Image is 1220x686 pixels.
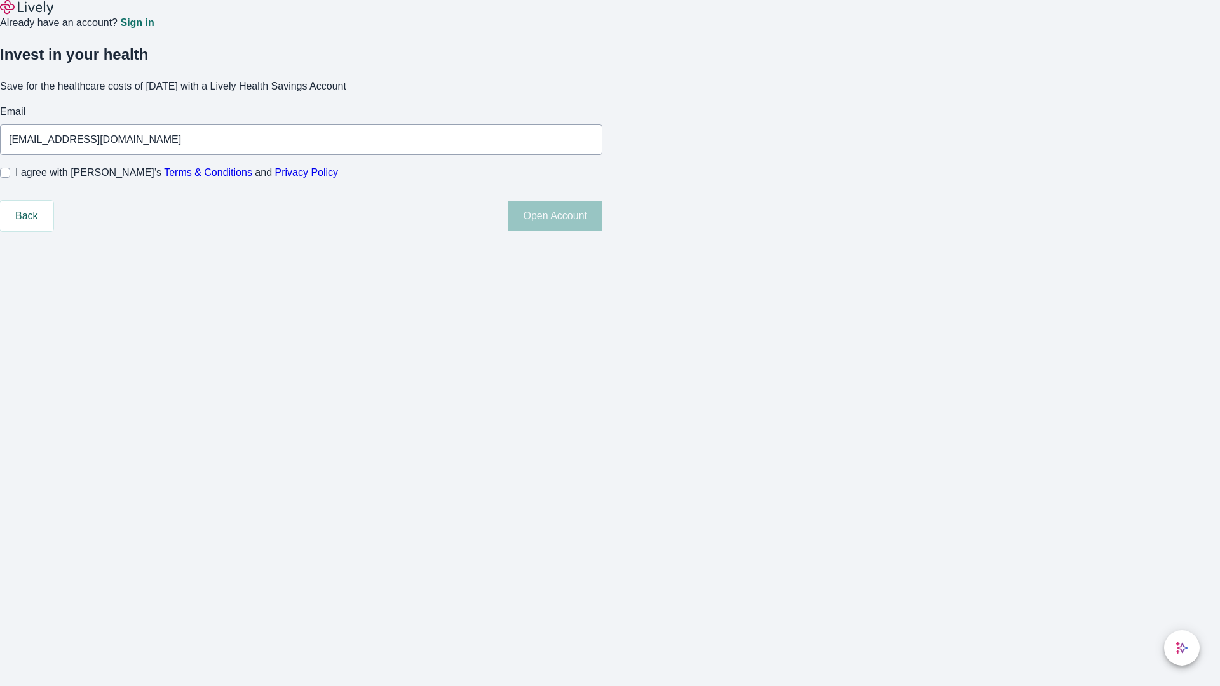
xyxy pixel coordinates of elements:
a: Terms & Conditions [164,167,252,178]
span: I agree with [PERSON_NAME]’s and [15,165,338,180]
button: chat [1164,630,1200,666]
svg: Lively AI Assistant [1176,642,1188,654]
a: Sign in [120,18,154,28]
a: Privacy Policy [275,167,339,178]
